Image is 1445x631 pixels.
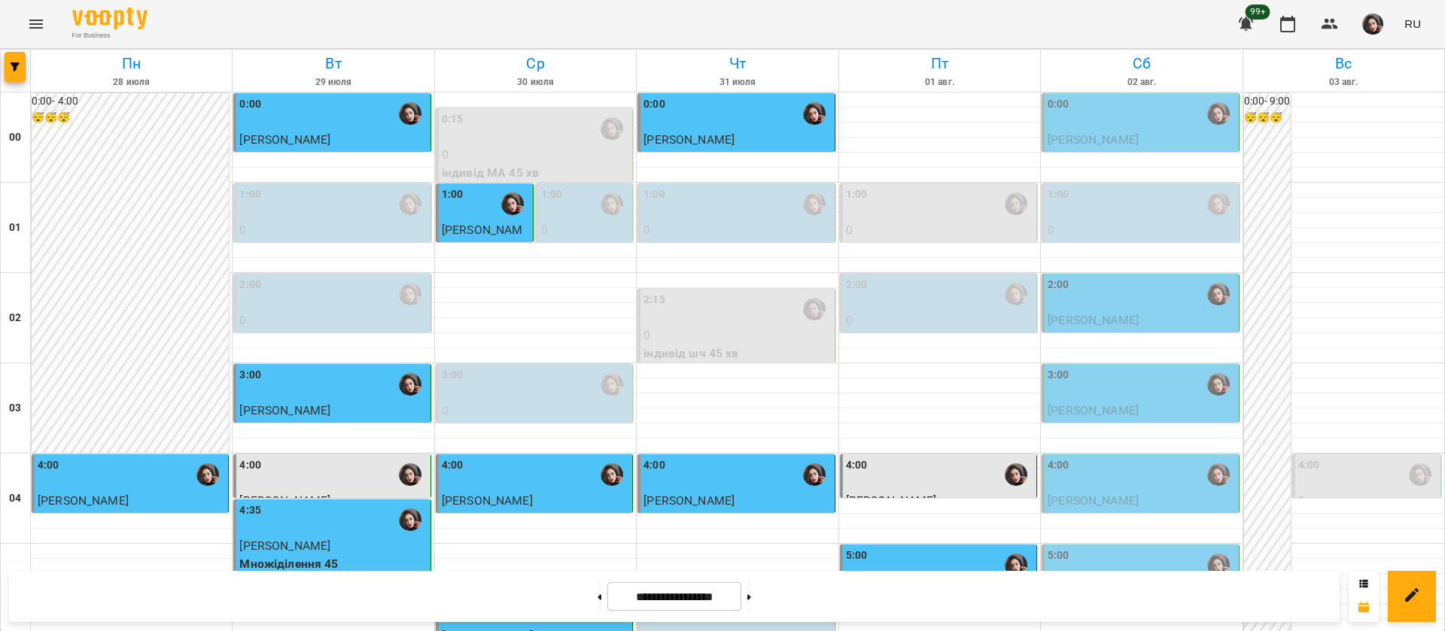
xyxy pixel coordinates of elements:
h6: Ср [437,52,634,75]
img: Гусак Олена Армаїсівна \МА укр .рос\ШЧ укр .рос\\ https://us06web.zoom.us/j/83079612343 [196,463,219,486]
p: 0 [239,221,427,239]
span: [PERSON_NAME] [643,493,735,508]
img: Гусак Олена Армаїсівна \МА укр .рос\ШЧ укр .рос\\ https://us06web.zoom.us/j/83079612343 [803,102,826,125]
img: Гусак Олена Армаїсівна \МА укр .рос\ШЧ укр .рос\\ https://us06web.zoom.us/j/83079612343 [1207,373,1230,396]
p: Множіділення 45 [643,510,831,528]
span: RU [1404,16,1421,32]
label: 2:00 [1048,277,1069,293]
img: Гусак Олена Армаїсівна \МА укр .рос\ШЧ укр .рос\\ https://us06web.zoom.us/j/83079612343 [1005,283,1027,305]
p: індивід МА 45 хв [239,149,427,167]
p: індивід МА 45 хв [38,510,225,528]
h6: 03 [9,400,21,417]
span: [PERSON_NAME] [846,493,937,508]
p: індивід МА 45 хв [442,164,629,182]
p: індивід матем 45 хв [239,420,427,438]
img: Гусак Олена Армаїсівна \МА укр .рос\ШЧ укр .рос\\ https://us06web.zoom.us/j/83079612343 [1207,193,1230,215]
img: Гусак Олена Армаїсівна \МА укр .рос\ШЧ укр .рос\\ https://us06web.zoom.us/j/83079612343 [803,463,826,486]
label: 1:00 [643,187,665,203]
p: 0 [1048,221,1235,239]
p: індивід шч 45 хв [643,344,831,363]
label: 4:00 [1048,457,1069,474]
label: 4:00 [1298,457,1319,474]
div: Гусак Олена Армаїсівна \МА укр .рос\ШЧ укр .рос\\ https://us06web.zoom.us/j/83079612343 [399,463,421,486]
span: [PERSON_NAME] [442,223,523,255]
p: індивід МА 45 хв [1048,329,1235,347]
label: 5:00 [1048,548,1069,564]
h6: Пт [841,52,1038,75]
img: Гусак Олена Армаїсівна \МА укр .рос\ШЧ укр .рос\\ https://us06web.zoom.us/j/83079612343 [803,193,826,215]
label: 2:00 [239,277,260,293]
p: індивід матем 45 хв [1048,420,1235,438]
h6: 03 авг. [1246,75,1442,89]
h6: 02 авг. [1043,75,1240,89]
h6: Чт [639,52,835,75]
img: Гусак Олена Армаїсівна \МА укр .рос\ШЧ укр .рос\\ https://us06web.zoom.us/j/83079612343 [399,373,421,396]
div: Гусак Олена Армаїсівна \МА укр .рос\ШЧ укр .рос\\ https://us06web.zoom.us/j/83079612343 [399,102,421,125]
span: 99+ [1246,5,1270,20]
img: Гусак Олена Армаїсівна \МА укр .рос\ШЧ укр .рос\\ https://us06web.zoom.us/j/83079612343 [601,117,623,140]
div: Гусак Олена Армаїсівна \МА укр .рос\ШЧ укр .рос\\ https://us06web.zoom.us/j/83079612343 [1005,463,1027,486]
img: Гусак Олена Армаїсівна \МА укр .рос\ШЧ укр .рос\\ https://us06web.zoom.us/j/83079612343 [501,193,524,215]
button: RU [1398,10,1427,38]
h6: 02 [9,310,21,326]
label: 3:00 [442,367,463,384]
img: Гусак Олена Армаїсівна \МА укр .рос\ШЧ укр .рос\\ https://us06web.zoom.us/j/83079612343 [803,298,826,320]
h6: 28 июля [33,75,230,89]
span: [PERSON_NAME] [1048,403,1139,417]
label: 4:00 [38,457,59,474]
img: Гусак Олена Армаїсівна \МА укр .рос\ШЧ укр .рос\\ https://us06web.zoom.us/j/83079612343 [1207,102,1230,125]
img: 415cf204168fa55e927162f296ff3726.jpg [1362,14,1383,35]
h6: 01 авг. [841,75,1038,89]
span: [PERSON_NAME] [239,538,330,553]
img: Гусак Олена Армаїсівна \МА укр .рос\ШЧ укр .рос\\ https://us06web.zoom.us/j/83079612343 [399,508,421,531]
h6: 04 [9,490,21,507]
label: 5:00 [846,548,867,564]
img: Гусак Олена Армаїсівна \МА укр .рос\ШЧ укр .рос\\ https://us06web.zoom.us/j/83079612343 [1207,283,1230,305]
p: 0 [643,326,831,344]
p: 0 [1298,492,1437,510]
label: 2:15 [643,292,665,308]
p: 0 [541,221,629,239]
p: 0 [846,311,1033,329]
label: 1:00 [541,187,562,203]
div: Гусак Олена Армаїсівна \МА укр .рос\ШЧ укр .рос\\ https://us06web.zoom.us/j/83079612343 [1409,463,1431,486]
p: індивід МА 45 хв [442,510,629,528]
label: 0:00 [643,96,665,113]
img: Гусак Олена Армаїсівна \МА укр .рос\ШЧ укр .рос\\ https://us06web.zoom.us/j/83079612343 [601,193,623,215]
img: Гусак Олена Армаїсівна \МА укр .рос\ШЧ укр .рос\\ https://us06web.zoom.us/j/83079612343 [1005,193,1027,215]
p: 0 [239,311,427,329]
label: 1:00 [442,187,463,203]
h6: Вт [235,52,431,75]
p: індивід МА 45 хв ([PERSON_NAME], мама [PERSON_NAME]) [239,329,427,365]
h6: 01 [9,220,21,236]
img: Гусак Олена Армаїсівна \МА укр .рос\ШЧ укр .рос\\ https://us06web.zoom.us/j/83079612343 [1207,554,1230,576]
label: 0:00 [1048,96,1069,113]
span: For Business [72,31,148,41]
label: 3:00 [1048,367,1069,384]
span: [PERSON_NAME] [1048,313,1139,327]
div: Гусак Олена Армаїсівна \МА укр .рос\ШЧ укр .рос\\ https://us06web.zoom.us/j/83079612343 [601,373,623,396]
p: 0 [442,146,629,164]
div: Гусак Олена Армаїсівна \МА укр .рос\ШЧ укр .рос\\ https://us06web.zoom.us/j/83079612343 [1207,463,1230,486]
label: 4:00 [846,457,867,474]
img: Гусак Олена Армаїсівна \МА укр .рос\ШЧ укр .рос\\ https://us06web.zoom.us/j/83079612343 [601,463,623,486]
img: Гусак Олена Армаїсівна \МА укр .рос\ШЧ укр .рос\\ https://us06web.zoom.us/j/83079612343 [1005,554,1027,576]
span: [PERSON_NAME] [442,493,533,508]
p: Множіділення 45 [239,555,427,573]
label: 4:00 [239,457,260,474]
label: 4:00 [643,457,665,474]
img: Гусак Олена Армаїсівна \МА укр .рос\ШЧ укр .рос\\ https://us06web.zoom.us/j/83079612343 [399,283,421,305]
